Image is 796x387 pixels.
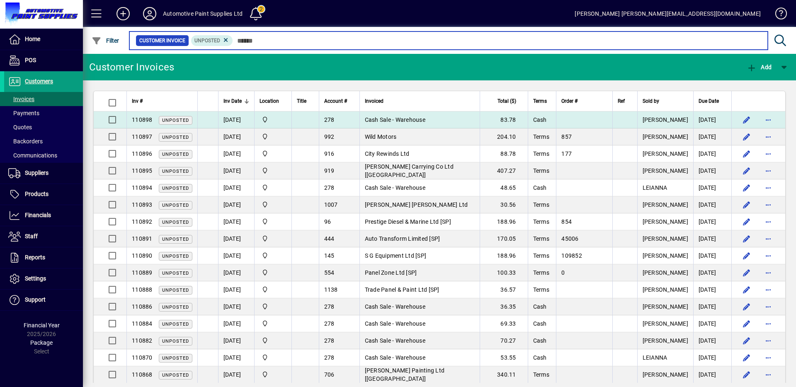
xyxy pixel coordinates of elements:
[740,181,753,194] button: Edit
[365,201,468,208] span: [PERSON_NAME] [PERSON_NAME] Ltd
[132,201,153,208] span: 110893
[740,283,753,296] button: Edit
[643,116,688,123] span: [PERSON_NAME]
[533,252,549,259] span: Terms
[324,97,347,106] span: Account #
[218,179,254,196] td: [DATE]
[762,249,775,262] button: More options
[324,303,335,310] span: 278
[132,150,153,157] span: 110896
[132,371,153,378] span: 110868
[643,286,688,293] span: [PERSON_NAME]
[533,235,549,242] span: Terms
[643,133,688,140] span: [PERSON_NAME]
[762,181,775,194] button: More options
[533,218,549,225] span: Terms
[24,322,60,329] span: Financial Year
[110,6,136,21] button: Add
[162,220,189,225] span: Unposted
[740,317,753,330] button: Edit
[740,368,753,381] button: Edit
[740,147,753,160] button: Edit
[162,254,189,259] span: Unposted
[297,97,306,106] span: Title
[762,215,775,228] button: More options
[575,7,761,20] div: [PERSON_NAME] [PERSON_NAME][EMAIL_ADDRESS][DOMAIN_NAME]
[4,290,83,310] a: Support
[162,186,189,191] span: Unposted
[25,212,51,218] span: Financials
[25,233,38,239] span: Staff
[218,128,254,145] td: [DATE]
[162,288,189,293] span: Unposted
[132,303,153,310] span: 110886
[260,166,286,175] span: Automotive Paint Supplies Ltd
[480,247,527,264] td: 188.96
[693,349,731,366] td: [DATE]
[693,281,731,298] td: [DATE]
[533,201,549,208] span: Terms
[693,128,731,145] td: [DATE]
[25,275,46,282] span: Settings
[762,368,775,381] button: More options
[480,366,527,383] td: 340.11
[693,196,731,213] td: [DATE]
[365,337,425,344] span: Cash Sale - Warehouse
[480,230,527,247] td: 170.05
[643,201,688,208] span: [PERSON_NAME]
[132,184,153,191] span: 110894
[762,130,775,143] button: More options
[218,281,254,298] td: [DATE]
[260,132,286,141] span: Automotive Paint Supplies Ltd
[561,97,607,106] div: Order #
[30,339,53,346] span: Package
[90,33,121,48] button: Filter
[480,298,527,315] td: 36.35
[324,201,338,208] span: 1007
[365,116,425,123] span: Cash Sale - Warehouse
[4,106,83,120] a: Payments
[218,162,254,179] td: [DATE]
[218,196,254,213] td: [DATE]
[561,269,565,276] span: 0
[324,116,335,123] span: 278
[561,150,572,157] span: 177
[297,97,314,106] div: Title
[643,184,667,191] span: LEIANNA
[533,269,549,276] span: Terms
[762,198,775,211] button: More options
[260,97,286,106] div: Location
[533,320,547,327] span: Cash
[324,286,338,293] span: 1138
[260,285,286,294] span: Automotive Paint Supplies Ltd
[365,184,425,191] span: Cash Sale - Warehouse
[4,120,83,134] a: Quotes
[740,198,753,211] button: Edit
[740,113,753,126] button: Edit
[365,320,425,327] span: Cash Sale - Warehouse
[4,184,83,205] a: Products
[740,249,753,262] button: Edit
[533,184,547,191] span: Cash
[480,162,527,179] td: 407.27
[218,230,254,247] td: [DATE]
[132,269,153,276] span: 110889
[162,169,189,174] span: Unposted
[162,339,189,344] span: Unposted
[762,147,775,160] button: More options
[4,226,83,247] a: Staff
[533,116,547,123] span: Cash
[218,247,254,264] td: [DATE]
[365,235,440,242] span: Auto Transform Limited [SP]
[324,252,335,259] span: 145
[693,111,731,128] td: [DATE]
[194,38,220,44] span: Unposted
[324,97,354,106] div: Account #
[643,252,688,259] span: [PERSON_NAME]
[480,179,527,196] td: 48.65
[218,298,254,315] td: [DATE]
[480,213,527,230] td: 188.96
[4,247,83,268] a: Reports
[324,320,335,327] span: 278
[643,167,688,174] span: [PERSON_NAME]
